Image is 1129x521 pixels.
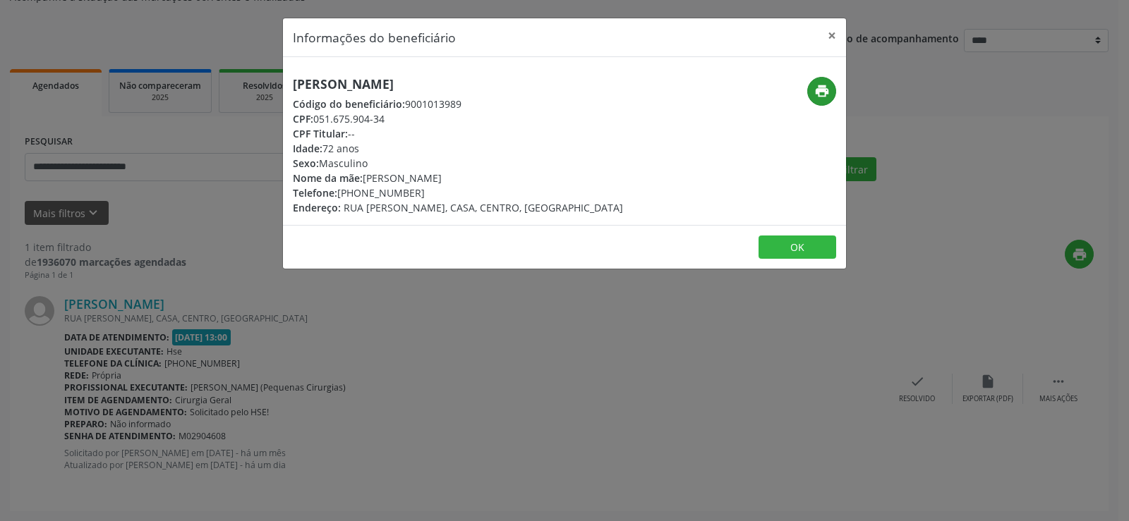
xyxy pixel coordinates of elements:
span: Sexo: [293,157,319,170]
h5: [PERSON_NAME] [293,77,623,92]
span: Código do beneficiário: [293,97,405,111]
button: print [807,77,836,106]
span: Idade: [293,142,322,155]
span: RUA [PERSON_NAME], CASA, CENTRO, [GEOGRAPHIC_DATA] [344,201,623,214]
span: CPF: [293,112,313,125]
div: -- [293,126,623,141]
div: [PERSON_NAME] [293,171,623,185]
span: Nome da mãe: [293,171,363,185]
button: OK [759,235,836,259]
span: CPF Titular: [293,127,348,140]
i: print [814,83,830,99]
div: 051.675.904-34 [293,111,623,126]
div: [PHONE_NUMBER] [293,185,623,200]
button: Close [818,18,846,53]
div: Masculino [293,156,623,171]
span: Telefone: [293,186,337,200]
h5: Informações do beneficiário [293,28,456,47]
div: 72 anos [293,141,623,156]
span: Endereço: [293,201,341,214]
div: 9001013989 [293,97,623,111]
